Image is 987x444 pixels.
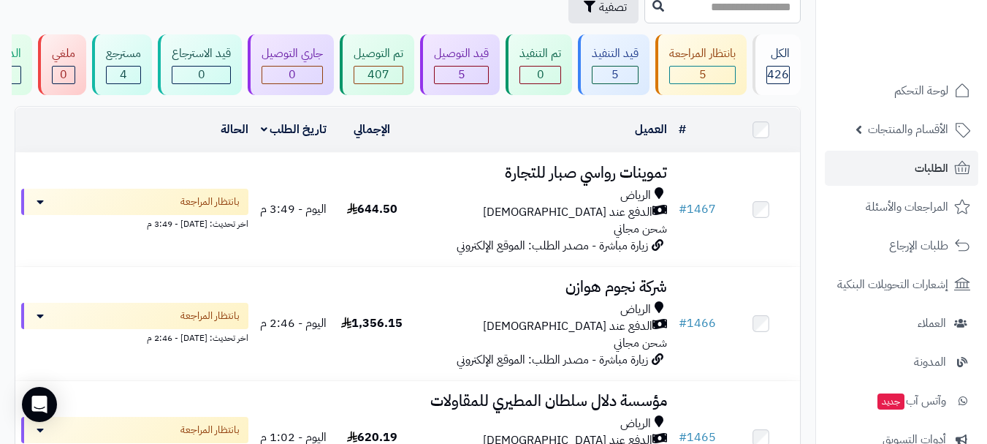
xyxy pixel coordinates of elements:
span: 5 [611,66,619,83]
a: الكل426 [750,34,804,95]
span: طلبات الإرجاع [889,236,948,256]
div: قيد التوصيل [434,45,489,62]
a: #1466 [679,315,716,332]
span: اليوم - 2:46 م [260,315,327,332]
div: Open Intercom Messenger [22,387,57,422]
a: مسترجع 4 [89,34,155,95]
span: 0 [289,66,296,83]
span: زيارة مباشرة - مصدر الطلب: الموقع الإلكتروني [457,351,648,369]
h3: مؤسسة دلال سلطان المطيري للمقاولات [417,393,667,410]
a: طلبات الإرجاع [825,228,978,263]
span: العملاء [918,313,946,334]
a: #1467 [679,200,716,218]
h3: تموينات رواسي صبار للتجارة [417,165,667,181]
div: 5 [670,67,735,83]
div: ملغي [52,45,75,62]
span: 644.50 [347,200,397,218]
a: قيد الاسترجاع 0 [155,34,245,95]
a: قيد التوصيل 5 [417,34,503,95]
span: 0 [60,66,67,83]
a: المراجعات والأسئلة [825,189,978,225]
span: المدونة [914,352,946,372]
div: 0 [262,67,322,83]
span: شحن مجاني [614,334,667,352]
a: جاري التوصيل 0 [245,34,337,95]
a: # [679,121,686,138]
span: الرياض [620,187,651,204]
div: 5 [435,67,488,83]
span: الطلبات [915,158,948,178]
div: 0 [53,67,75,83]
span: 5 [699,66,706,83]
span: بانتظار المراجعة [180,195,240,209]
span: 4 [120,66,127,83]
div: 4 [107,67,140,83]
a: تاريخ الطلب [261,121,327,138]
h3: شركة نجوم هوازن [417,279,667,296]
a: إشعارات التحويلات البنكية [825,267,978,302]
img: logo-2.png [888,41,973,72]
a: وآتس آبجديد [825,383,978,418]
span: اليوم - 3:49 م [260,200,327,218]
span: 1,356.15 [341,315,403,332]
span: لوحة التحكم [894,80,948,101]
a: لوحة التحكم [825,73,978,108]
span: 5 [458,66,465,83]
div: قيد الاسترجاع [172,45,231,62]
div: 5 [592,67,638,83]
span: جديد [877,394,904,410]
span: 407 [367,66,389,83]
span: 0 [537,66,544,83]
span: الدفع عند [DEMOGRAPHIC_DATA] [483,204,652,221]
span: بانتظار المراجعة [180,423,240,437]
span: وآتس آب [876,391,946,411]
span: 426 [767,66,789,83]
a: العميل [635,121,667,138]
span: الرياض [620,415,651,432]
span: # [679,315,687,332]
a: قيد التنفيذ 5 [575,34,652,95]
span: بانتظار المراجعة [180,309,240,323]
a: العملاء [825,306,978,341]
a: الطلبات [825,151,978,186]
div: بانتظار المراجعة [669,45,736,62]
span: زيارة مباشرة - مصدر الطلب: الموقع الإلكتروني [457,237,648,255]
a: ملغي 0 [35,34,89,95]
a: تم التوصيل 407 [337,34,417,95]
a: تم التنفيذ 0 [503,34,575,95]
a: المدونة [825,345,978,380]
div: الكل [766,45,790,62]
div: تم التوصيل [354,45,403,62]
a: الحالة [221,121,248,138]
span: الأقسام والمنتجات [868,119,948,140]
div: مسترجع [106,45,141,62]
div: 0 [520,67,560,83]
div: جاري التوصيل [262,45,323,62]
span: الدفع عند [DEMOGRAPHIC_DATA] [483,318,652,335]
span: المراجعات والأسئلة [866,197,948,217]
a: بانتظار المراجعة 5 [652,34,750,95]
div: تم التنفيذ [519,45,561,62]
div: 407 [354,67,403,83]
div: 0 [172,67,230,83]
span: إشعارات التحويلات البنكية [837,274,948,295]
span: شحن مجاني [614,220,667,238]
span: الرياض [620,301,651,318]
div: اخر تحديث: [DATE] - 3:49 م [21,215,248,230]
span: # [679,200,687,218]
div: قيد التنفيذ [592,45,639,62]
span: 0 [198,66,205,83]
a: الإجمالي [354,121,390,138]
div: اخر تحديث: [DATE] - 2:46 م [21,329,248,345]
